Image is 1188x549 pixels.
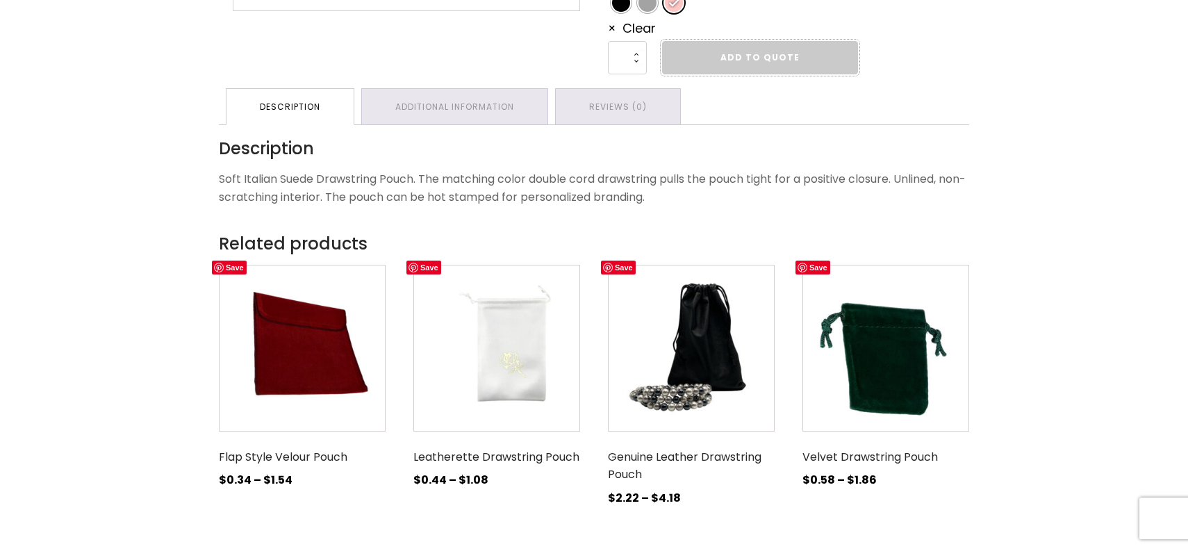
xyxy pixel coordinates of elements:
span: $ [847,472,855,488]
a: Save [406,261,441,274]
a: Leatherette Drawstring Pouch [413,265,580,495]
span: $ [608,490,616,506]
bdi: 1.08 [459,472,488,488]
img: White leatherette double drawstring jewelry pouch hot stamped with a gold rose. [413,265,580,432]
h2: Description [219,139,969,159]
a: Save [601,261,636,274]
h3: Leatherette Drawstring Pouch [413,443,580,472]
a: Genuine Leather Drawstring Pouch [608,265,775,513]
a: Save [795,261,830,274]
a: Reviews (0) [556,89,680,124]
a: Additional information [362,89,547,124]
p: Soft Italian Suede Drawstring Pouch. The matching color double cord drawstring pulls the pouch ti... [219,170,969,206]
bdi: 1.86 [847,472,877,488]
bdi: 4.18 [651,490,681,506]
bdi: 2.22 [608,490,639,506]
a: Save [212,261,247,274]
span: $ [413,472,421,488]
span: $ [802,472,810,488]
a: Velvet Drawstring Pouch [802,265,969,495]
img: Large size burgundy velour flap pouch. [219,265,386,432]
span: $ [459,472,466,488]
bdi: 1.54 [263,472,292,488]
a: Description [226,89,354,124]
bdi: 0.34 [219,472,251,488]
h3: Velvet Drawstring Pouch [802,443,969,472]
h2: Related products [219,231,969,257]
h3: Genuine Leather Drawstring Pouch [608,443,775,489]
h3: Flap Style Velour Pouch [219,443,386,472]
img: Small green velvet drawstring pouch. [802,265,969,432]
a: Add to Quote [662,41,858,74]
input: Product quantity [608,41,647,74]
a: Flap Style Velour Pouch [219,265,386,495]
span: $ [219,472,226,488]
span: – [254,472,261,488]
span: $ [651,490,659,506]
span: – [449,472,456,488]
span: $ [263,472,271,488]
span: – [641,490,649,506]
bdi: 0.58 [802,472,835,488]
img: Medium size brown leather drawstring pouch next to bracelet. [608,265,775,432]
a: Clear options [608,19,656,37]
bdi: 0.44 [413,472,447,488]
span: – [837,472,845,488]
